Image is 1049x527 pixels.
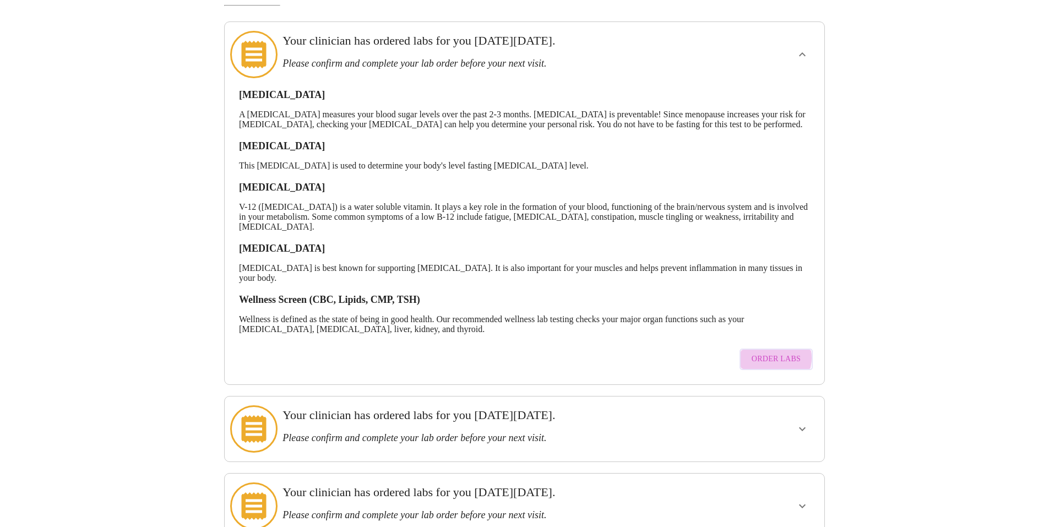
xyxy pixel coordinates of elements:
[239,182,810,193] h3: [MEDICAL_DATA]
[239,140,810,152] h3: [MEDICAL_DATA]
[239,263,810,283] p: [MEDICAL_DATA] is best known for supporting [MEDICAL_DATA]. It is also important for your muscles...
[737,343,816,376] a: Order Labs
[282,58,708,69] h3: Please confirm and complete your lab order before your next visit.
[282,432,708,444] h3: Please confirm and complete your lab order before your next visit.
[282,408,708,422] h3: Your clinician has ordered labs for you [DATE][DATE].
[282,509,708,521] h3: Please confirm and complete your lab order before your next visit.
[740,349,813,370] button: Order Labs
[239,294,810,306] h3: Wellness Screen (CBC, Lipids, CMP, TSH)
[239,161,810,171] p: This [MEDICAL_DATA] is used to determine your body's level fasting [MEDICAL_DATA] level.
[789,493,816,519] button: show more
[239,243,810,254] h3: [MEDICAL_DATA]
[239,202,810,232] p: V-12 ([MEDICAL_DATA]) is a water soluble vitamin. It plays a key role in the formation of your bl...
[789,416,816,442] button: show more
[789,41,816,68] button: show more
[239,89,810,101] h3: [MEDICAL_DATA]
[239,314,810,334] p: Wellness is defined as the state of being in good health. Our recommended wellness lab testing ch...
[282,34,708,48] h3: Your clinician has ordered labs for you [DATE][DATE].
[282,485,708,499] h3: Your clinician has ordered labs for you [DATE][DATE].
[752,352,801,366] span: Order Labs
[239,110,810,129] p: A [MEDICAL_DATA] measures your blood sugar levels over the past 2-3 months. [MEDICAL_DATA] is pre...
